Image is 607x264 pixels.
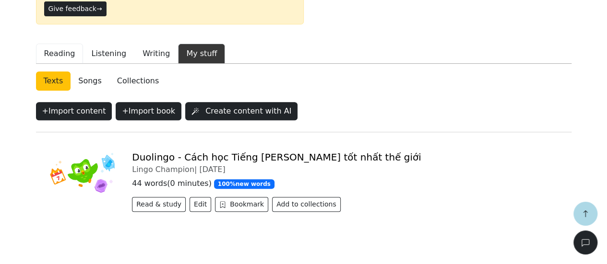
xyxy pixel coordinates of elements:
[215,197,268,212] button: Bookmark
[71,71,109,91] a: Songs
[132,165,563,174] div: Lingo Champion |
[36,102,112,120] button: +Import content
[44,151,121,195] img: duo-08523a2.jpg
[132,151,421,163] a: Duolingo - Cách học Tiếng [PERSON_NAME] tốt nhất thế giới
[36,104,116,113] a: +Import content
[132,201,190,210] a: Read & study
[185,102,298,120] button: Create content with AI
[36,71,71,91] a: Texts
[134,44,178,64] button: Writing
[132,178,563,189] p: 44 words ( 0 minutes )
[185,104,301,113] a: Create content with AI
[190,201,215,210] a: Edit
[36,44,83,64] button: Reading
[132,197,186,212] button: Read & study
[83,44,134,64] button: Listening
[214,179,274,189] span: 100 % new words
[116,102,181,120] button: +Import book
[116,104,185,113] a: +Import book
[272,197,341,212] button: Add to collections
[190,197,211,212] button: Edit
[109,71,167,91] a: Collections
[44,1,107,16] button: Give feedback→
[178,44,225,64] button: My stuff
[199,165,225,174] span: [DATE]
